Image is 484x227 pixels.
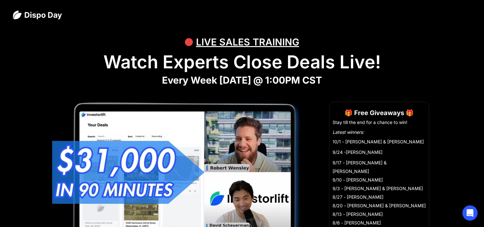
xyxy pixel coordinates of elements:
li: 9/24 -[PERSON_NAME] [333,148,426,156]
li: Stay till the end for a chance to win! [333,119,426,126]
div: LIVE SALES TRAINING [196,32,299,52]
em: Latest winners: [333,129,364,135]
li: 10/1 - [PERSON_NAME] & [PERSON_NAME] [333,137,426,146]
strong: Every Week [DATE] @ 1:00PM CST [162,74,322,86]
div: Open Intercom Messenger [462,205,478,221]
strong: 🎁 Free Giveaways 🎁 [345,109,414,117]
h1: Watch Experts Close Deals Live! [13,52,471,73]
